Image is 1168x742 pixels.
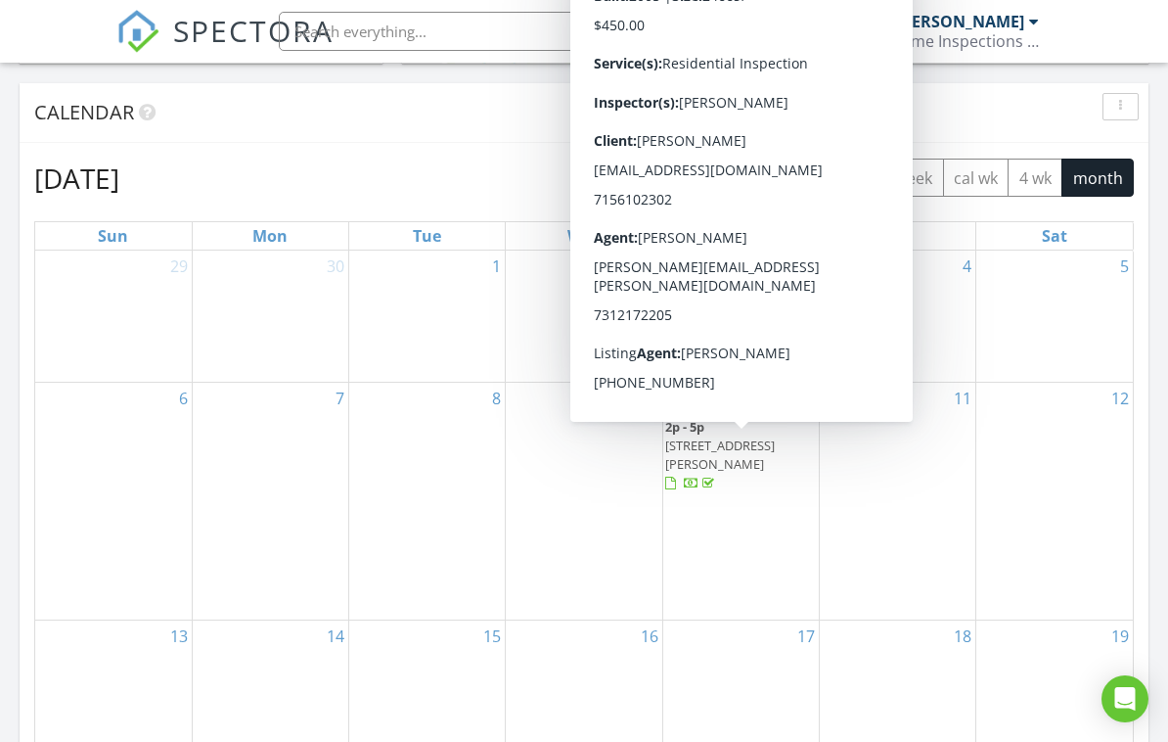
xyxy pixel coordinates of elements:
td: Go to July 9, 2025 [506,382,662,621]
div: [PERSON_NAME] [897,12,1024,31]
a: Go to July 4, 2025 [959,251,975,282]
td: Go to July 8, 2025 [349,382,506,621]
a: Go to July 17, 2025 [793,621,819,652]
a: Go to July 1, 2025 [488,251,505,282]
button: day [836,159,885,197]
a: Go to July 3, 2025 [802,251,819,282]
div: Batch Home Inspections LLC [843,31,1039,51]
td: Go to July 1, 2025 [349,251,506,382]
a: Tuesday [409,222,445,250]
td: Go to June 30, 2025 [192,251,348,382]
a: Sunday [94,222,132,250]
a: Go to July 8, 2025 [488,383,505,414]
td: Go to July 2, 2025 [506,251,662,382]
a: Go to July 16, 2025 [637,621,662,652]
a: Go to July 7, 2025 [332,383,348,414]
a: Wednesday [563,222,605,250]
button: month [1061,159,1134,197]
a: Go to June 29, 2025 [166,251,192,282]
span: SPECTORA [173,10,334,51]
a: Monday [248,222,292,250]
td: Go to July 5, 2025 [976,251,1133,382]
span: 2p - 5p [665,418,704,436]
a: Friday [883,222,912,250]
span: [STREET_ADDRESS][PERSON_NAME] [665,437,775,473]
a: Go to July 18, 2025 [950,621,975,652]
td: Go to July 11, 2025 [819,382,975,621]
button: 4 wk [1008,159,1062,197]
a: Go to July 2, 2025 [646,251,662,282]
a: Go to July 6, 2025 [175,383,192,414]
a: Go to July 15, 2025 [479,621,505,652]
a: 2p - 5p [STREET_ADDRESS][PERSON_NAME] [665,418,775,492]
td: Go to July 12, 2025 [976,382,1133,621]
img: The Best Home Inspection Software - Spectora [116,10,159,53]
a: Go to July 9, 2025 [646,383,662,414]
a: Saturday [1038,222,1071,250]
a: Go to July 10, 2025 [793,383,819,414]
button: list [793,159,837,197]
a: 2p - 5p [STREET_ADDRESS][PERSON_NAME] [665,416,817,496]
a: Go to July 14, 2025 [323,621,348,652]
h2: [DATE] [34,159,119,198]
a: Go to July 19, 2025 [1107,621,1133,652]
button: [DATE] [608,159,680,197]
td: Go to June 29, 2025 [35,251,192,382]
button: Next month [737,158,783,198]
a: Go to July 12, 2025 [1107,383,1133,414]
button: week [884,159,944,197]
a: Go to July 5, 2025 [1116,251,1133,282]
td: Go to July 7, 2025 [192,382,348,621]
span: Calendar [34,99,134,125]
td: Go to July 4, 2025 [819,251,975,382]
td: Go to July 10, 2025 [662,382,819,621]
div: Open Intercom Messenger [1101,675,1148,722]
a: Go to July 11, 2025 [950,383,975,414]
button: cal wk [943,159,1010,197]
a: Go to June 30, 2025 [323,251,348,282]
td: Go to July 6, 2025 [35,382,192,621]
button: Previous month [692,158,738,198]
a: Thursday [722,222,760,250]
td: Go to July 3, 2025 [662,251,819,382]
input: Search everything... [279,12,670,51]
a: Go to July 13, 2025 [166,621,192,652]
a: SPECTORA [116,26,334,68]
